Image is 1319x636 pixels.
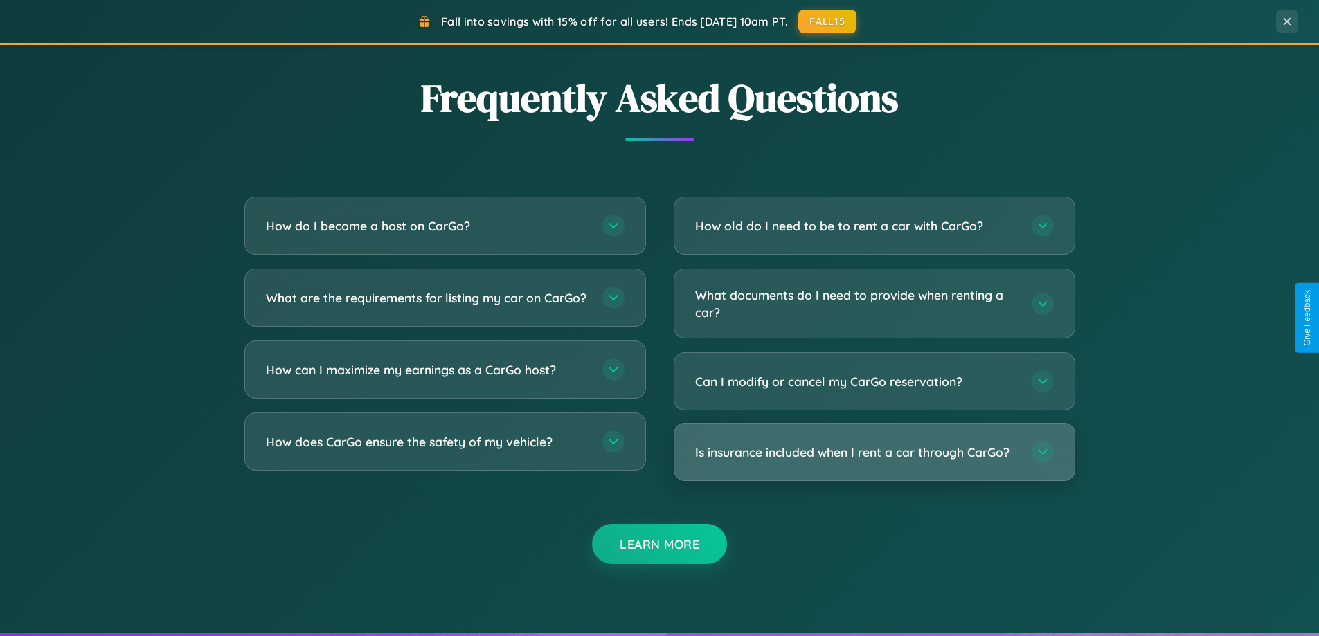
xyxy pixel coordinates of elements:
h3: Can I modify or cancel my CarGo reservation? [695,373,1018,390]
h3: What are the requirements for listing my car on CarGo? [266,289,589,307]
h3: How do I become a host on CarGo? [266,217,589,235]
button: Learn More [592,524,727,564]
h3: Is insurance included when I rent a car through CarGo? [695,444,1018,461]
h3: How can I maximize my earnings as a CarGo host? [266,361,589,379]
h3: How old do I need to be to rent a car with CarGo? [695,217,1018,235]
div: Give Feedback [1302,290,1312,346]
span: Fall into savings with 15% off for all users! Ends [DATE] 10am PT. [441,15,788,28]
h3: What documents do I need to provide when renting a car? [695,287,1018,320]
h3: How does CarGo ensure the safety of my vehicle? [266,433,589,451]
button: FALL15 [798,10,856,33]
h2: Frequently Asked Questions [244,71,1075,125]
